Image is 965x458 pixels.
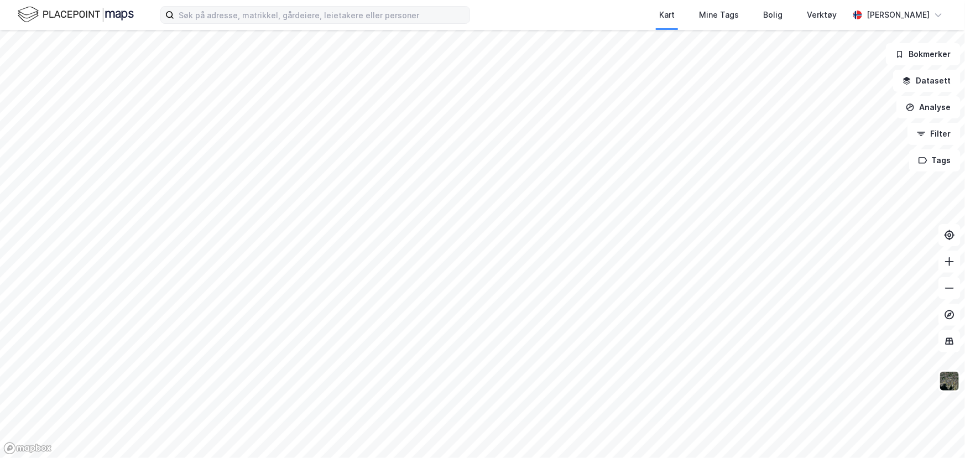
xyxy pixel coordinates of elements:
[18,5,134,24] img: logo.f888ab2527a4732fd821a326f86c7f29.svg
[699,8,739,22] div: Mine Tags
[910,405,965,458] div: Kontrollprogram for chat
[174,7,470,23] input: Søk på adresse, matrikkel, gårdeiere, leietakere eller personer
[867,8,930,22] div: [PERSON_NAME]
[910,405,965,458] iframe: Chat Widget
[659,8,675,22] div: Kart
[807,8,837,22] div: Verktøy
[763,8,783,22] div: Bolig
